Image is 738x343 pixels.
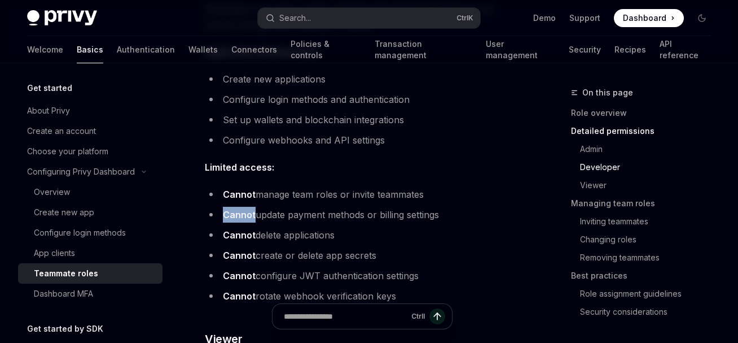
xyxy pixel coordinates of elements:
button: Toggle dark mode [693,9,711,27]
strong: Cannot [223,209,256,220]
a: Transaction management [375,36,472,63]
a: Removing teammates [571,249,720,267]
a: Inviting teammates [571,212,720,231]
span: Dashboard [623,12,666,24]
li: Configure login methods and authentication [205,92,519,107]
a: Authentication [117,36,175,63]
strong: Cannot [223,290,256,302]
a: Basics [77,36,103,63]
div: About Privy [27,104,70,118]
a: Best practices [571,267,720,285]
a: User management [486,36,555,63]
a: Dashboard MFA [18,284,162,304]
li: rotate webhook verification keys [205,288,519,304]
div: Dashboard MFA [34,287,93,301]
a: Managing team roles [571,194,720,212]
div: Search... [279,11,311,25]
a: Developer [571,158,720,176]
a: Admin [571,140,720,158]
input: Ask a question... [284,304,407,329]
h5: Get started by SDK [27,322,103,336]
div: App clients [34,246,75,260]
div: Overview [34,185,70,199]
a: Wallets [188,36,218,63]
a: API reference [660,36,711,63]
a: Security considerations [571,303,720,321]
a: Demo [533,12,556,24]
a: Welcome [27,36,63,63]
a: About Privy [18,101,162,121]
li: Create new applications [205,71,519,87]
a: Role assignment guidelines [571,285,720,303]
a: Choose your platform [18,141,162,162]
a: Create an account [18,121,162,141]
img: dark logo [27,10,97,26]
strong: Cannot [223,189,256,200]
a: Viewer [571,176,720,194]
a: Configure login methods [18,223,162,243]
a: Recipes [614,36,646,63]
h5: Get started [27,81,72,95]
a: Connectors [231,36,277,63]
strong: Cannot [223,250,256,261]
li: Set up wallets and blockchain integrations [205,112,519,128]
div: Create new app [34,206,94,219]
a: App clients [18,243,162,263]
span: On this page [582,86,633,99]
li: Configure webhooks and API settings [205,132,519,148]
a: Role overview [571,104,720,122]
a: Changing roles [571,231,720,249]
a: Support [569,12,600,24]
li: delete applications [205,227,519,243]
li: configure JWT authentication settings [205,268,519,284]
a: Overview [18,182,162,202]
div: Teammate roles [34,267,98,280]
div: Configuring Privy Dashboard [27,165,135,179]
a: Policies & controls [291,36,361,63]
li: create or delete app secrets [205,248,519,263]
a: Dashboard [614,9,684,27]
strong: Cannot [223,229,256,241]
strong: Limited access: [205,162,274,173]
button: Send message [429,309,445,324]
a: Security [569,36,601,63]
button: Open search [258,8,480,28]
a: Teammate roles [18,263,162,284]
a: Create new app [18,202,162,223]
div: Configure login methods [34,226,126,240]
li: update payment methods or billing settings [205,207,519,223]
div: Create an account [27,124,96,138]
li: manage team roles or invite teammates [205,186,519,202]
span: Ctrl K [456,14,473,23]
strong: Cannot [223,270,256,281]
div: Choose your platform [27,145,108,158]
button: Toggle Configuring Privy Dashboard section [18,162,162,182]
a: Detailed permissions [571,122,720,140]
